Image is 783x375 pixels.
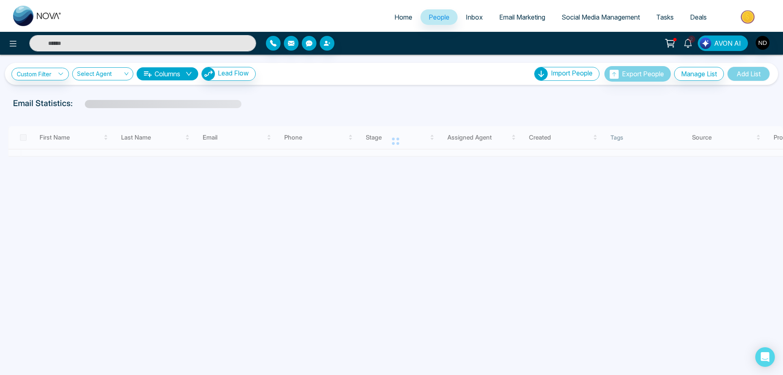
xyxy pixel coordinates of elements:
span: Inbox [466,13,483,21]
a: People [420,9,458,25]
span: Lead Flow [218,69,249,77]
span: Deals [690,13,707,21]
a: Lead FlowLead Flow [198,67,256,81]
a: Home [386,9,420,25]
img: Lead Flow [202,67,215,80]
span: Import People [551,69,593,77]
a: Email Marketing [491,9,553,25]
span: AVON AI [714,38,741,48]
span: down [186,71,192,77]
a: Social Media Management [553,9,648,25]
img: User Avatar [756,36,770,50]
span: 2 [688,36,695,43]
button: Export People [604,66,671,82]
p: Email Statistics: [13,97,73,109]
span: Home [394,13,412,21]
span: Tasks [656,13,674,21]
span: Email Marketing [499,13,545,21]
a: Inbox [458,9,491,25]
span: Social Media Management [562,13,640,21]
img: Lead Flow [700,38,711,49]
img: Nova CRM Logo [13,6,62,26]
img: Market-place.gif [719,8,778,26]
span: People [429,13,449,21]
a: Custom Filter [11,68,69,80]
button: AVON AI [698,36,748,51]
a: Tasks [648,9,682,25]
a: Deals [682,9,715,25]
button: Lead Flow [201,67,256,81]
button: Columnsdown [137,67,198,80]
div: Open Intercom Messenger [755,347,775,367]
button: Manage List [674,67,724,81]
span: Export People [622,70,664,78]
a: 2 [678,36,698,50]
